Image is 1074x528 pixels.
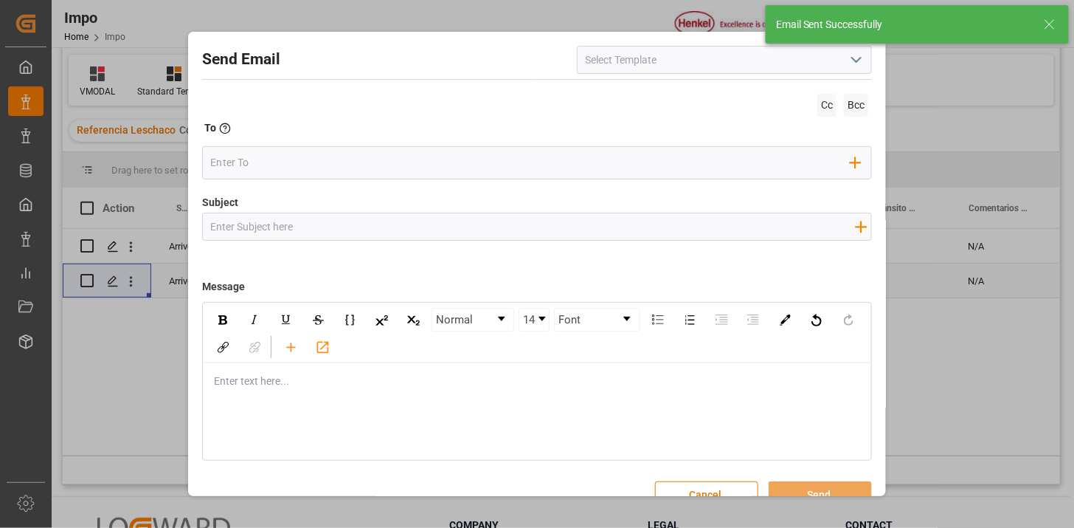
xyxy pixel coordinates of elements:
div: rdw-color-picker [769,308,801,332]
span: Font [558,312,581,329]
div: Subscript [401,309,426,331]
div: rdw-dropdown [432,308,514,332]
div: rdw-history-control [801,308,865,332]
div: rdw-dropdown [554,308,640,332]
div: rdw-link-control [207,336,271,358]
span: Cc [817,94,836,117]
h2: To [204,120,216,136]
div: Add link to form [310,336,336,358]
div: rdw-block-control [429,308,516,332]
div: Outdent [741,309,766,331]
div: Indent [709,309,735,331]
div: Strikethrough [305,309,331,331]
div: Undo [804,309,830,331]
span: Normal [436,312,473,329]
div: Monospace [337,309,363,331]
a: Font Size [519,309,549,331]
div: Email Sent Successfully [776,17,1030,32]
input: Select Template [577,46,872,74]
div: Italic [242,309,268,331]
span: 14 [523,312,535,329]
div: rdw-toolbar [204,304,870,363]
div: Unlink [242,336,268,358]
button: Cancel [655,481,758,510]
div: Underline [274,309,299,331]
input: Enter Subject here [203,213,862,239]
button: open menu [845,49,867,72]
label: Message [202,274,245,300]
div: Add fields and linked tables [278,336,304,358]
div: rdw-dropdown [519,308,550,332]
div: Bold [210,309,236,331]
h2: Send Email [202,48,280,72]
div: rdw-list-control [642,308,769,332]
div: Link [210,336,236,358]
div: Superscript [369,309,395,331]
div: Unordered [645,309,671,331]
div: Redo [836,309,862,331]
a: Block Type [432,309,513,331]
span: Bcc [844,94,868,117]
div: rdw-font-size-control [516,308,552,332]
input: Enter To [210,152,850,174]
div: Ordered [677,309,703,331]
div: rdw-inline-control [207,308,429,332]
label: Subject [202,195,238,210]
div: rdw-wrapper [204,304,870,400]
a: Font [555,309,640,331]
button: Send [769,481,872,510]
div: rdw-editor [215,374,860,389]
div: rdw-font-family-control [552,308,642,332]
